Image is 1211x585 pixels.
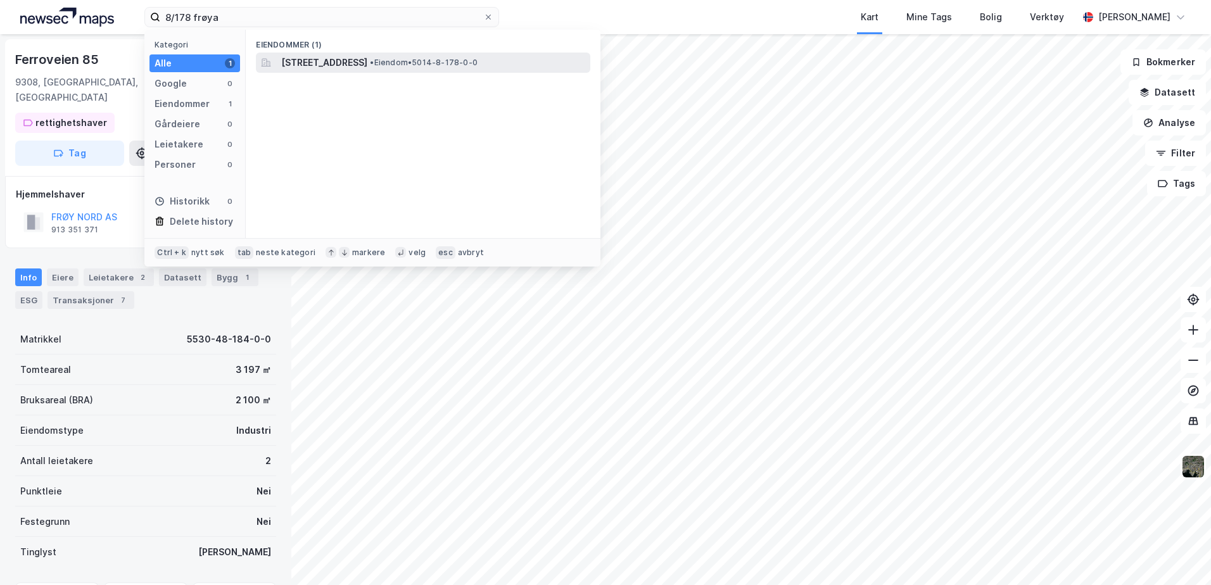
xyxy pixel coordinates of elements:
div: esc [436,246,455,259]
div: 1 [225,99,235,109]
div: 0 [225,160,235,170]
div: Verktøy [1030,9,1064,25]
div: Leietakere [155,137,203,152]
div: Eiendommer (1) [246,30,600,53]
div: Nei [257,484,271,499]
div: [PERSON_NAME] [1098,9,1170,25]
div: Antall leietakere [20,453,93,469]
button: Filter [1145,141,1206,166]
button: Analyse [1132,110,1206,135]
div: 7 [117,294,129,306]
div: rettighetshaver [35,115,107,130]
div: Leietakere [84,268,154,286]
div: Ferroveien 85 [15,49,101,70]
input: Søk på adresse, matrikkel, gårdeiere, leietakere eller personer [160,8,483,27]
span: Eiendom • 5014-8-178-0-0 [370,58,478,68]
div: 5530-48-184-0-0 [187,332,271,347]
div: Matrikkel [20,332,61,347]
div: Kart [861,9,878,25]
div: Gårdeiere [155,116,200,132]
span: [STREET_ADDRESS] [281,55,367,70]
div: 2 100 ㎡ [236,393,271,408]
div: Eiere [47,268,79,286]
iframe: Chat Widget [1148,524,1211,585]
div: Historikk [155,194,210,209]
div: Industri [236,423,271,438]
button: Datasett [1129,80,1206,105]
div: Nei [257,514,271,529]
div: Mine Tags [906,9,952,25]
div: 0 [225,139,235,149]
div: Personer [155,157,196,172]
div: tab [235,246,254,259]
div: 1 [241,271,253,284]
div: Tomteareal [20,362,71,377]
button: Tags [1147,171,1206,196]
button: Tag [15,141,124,166]
div: Kategori [155,40,240,49]
div: Hjemmelshaver [16,187,276,202]
div: Bruksareal (BRA) [20,393,93,408]
div: Alle [155,56,172,71]
div: 3 197 ㎡ [236,362,271,377]
div: Info [15,268,42,286]
div: Ctrl + k [155,246,189,259]
div: markere [352,248,385,258]
div: Datasett [159,268,206,286]
div: [PERSON_NAME] [198,544,271,560]
div: Festegrunn [20,514,70,529]
button: Bokmerker [1120,49,1206,75]
div: Eiendomstype [20,423,84,438]
div: Delete history [170,214,233,229]
span: • [370,58,374,67]
div: 913 351 371 [51,225,98,235]
div: Transaksjoner [48,291,134,309]
div: Bygg [212,268,258,286]
div: ESG [15,291,42,309]
div: neste kategori [256,248,315,258]
div: Punktleie [20,484,62,499]
div: 0 [225,119,235,129]
div: Bolig [980,9,1002,25]
div: 0 [225,196,235,206]
img: 9k= [1181,455,1205,479]
div: velg [409,248,426,258]
div: Eiendommer [155,96,210,111]
div: Tinglyst [20,544,56,560]
div: 9308, [GEOGRAPHIC_DATA], [GEOGRAPHIC_DATA] [15,75,218,105]
div: 2 [265,453,271,469]
div: nytt søk [191,248,225,258]
div: avbryt [458,248,484,258]
img: logo.a4113a55bc3d86da70a041830d287a7e.svg [20,8,114,27]
div: 1 [225,58,235,68]
div: Google [155,76,187,91]
div: 0 [225,79,235,89]
div: 2 [136,271,149,284]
